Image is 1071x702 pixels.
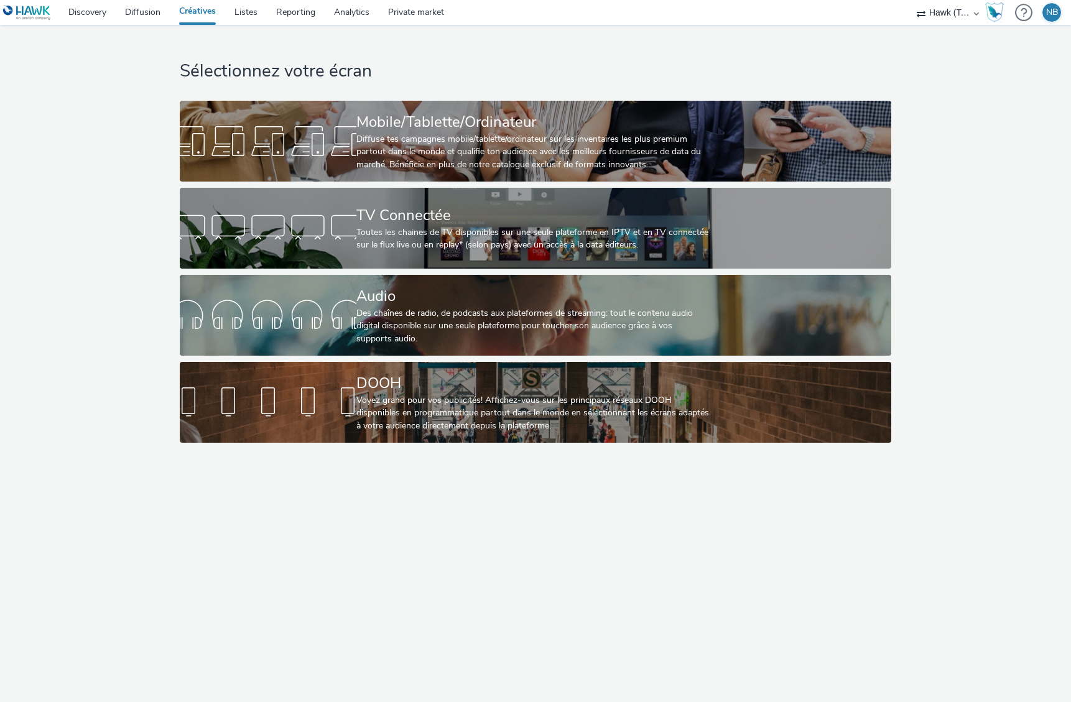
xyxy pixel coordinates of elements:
div: NB [1046,3,1058,22]
a: TV ConnectéeToutes les chaines de TV disponibles sur une seule plateforme en IPTV et en TV connec... [180,188,891,269]
div: Toutes les chaines de TV disponibles sur une seule plateforme en IPTV et en TV connectée sur le f... [356,226,710,252]
div: Mobile/Tablette/Ordinateur [356,111,710,133]
div: Des chaînes de radio, de podcasts aux plateformes de streaming: tout le contenu audio digital dis... [356,307,710,345]
img: Hawk Academy [985,2,1004,22]
a: AudioDes chaînes de radio, de podcasts aux plateformes de streaming: tout le contenu audio digita... [180,275,891,356]
div: Diffuse tes campagnes mobile/tablette/ordinateur sur les inventaires les plus premium partout dan... [356,133,710,171]
a: Hawk Academy [985,2,1009,22]
h1: Sélectionnez votre écran [180,60,891,83]
div: Audio [356,285,710,307]
a: Mobile/Tablette/OrdinateurDiffuse tes campagnes mobile/tablette/ordinateur sur les inventaires le... [180,101,891,182]
div: Voyez grand pour vos publicités! Affichez-vous sur les principaux réseaux DOOH disponibles en pro... [356,394,710,432]
a: DOOHVoyez grand pour vos publicités! Affichez-vous sur les principaux réseaux DOOH disponibles en... [180,362,891,443]
img: undefined Logo [3,5,51,21]
div: DOOH [356,372,710,394]
div: TV Connectée [356,205,710,226]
